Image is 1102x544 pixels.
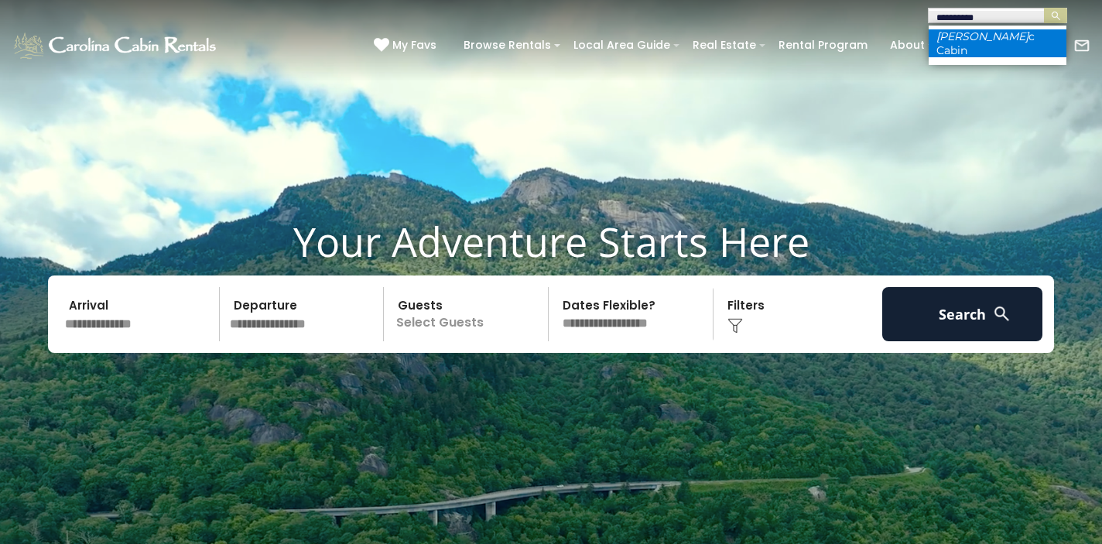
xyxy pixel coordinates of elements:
[12,30,221,61] img: White-1-1-2.png
[12,217,1090,265] h1: Your Adventure Starts Here
[992,304,1011,323] img: search-regular-white.png
[374,37,440,54] a: My Favs
[566,33,678,57] a: Local Area Guide
[456,33,559,57] a: Browse Rentals
[882,287,1042,341] button: Search
[727,318,743,334] img: filter--v1.png
[929,29,1066,57] li: c Cabin
[388,287,548,341] p: Select Guests
[685,33,764,57] a: Real Estate
[771,33,875,57] a: Rental Program
[936,29,1028,43] em: [PERSON_NAME]
[1073,37,1090,54] img: mail-regular-white.png
[882,33,933,57] a: About
[392,37,436,53] span: My Favs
